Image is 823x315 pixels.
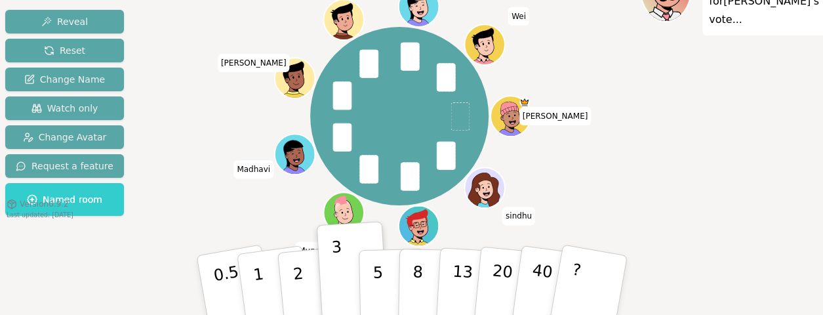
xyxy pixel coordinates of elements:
button: Request a feature [5,154,124,178]
span: Request a feature [16,159,113,173]
span: Watch only [31,102,98,115]
span: Click to change your name [519,107,592,125]
button: Reveal [5,10,124,33]
span: Reset [44,44,85,57]
button: Version0.9.2 [7,199,69,209]
span: Patrick is the host [520,97,530,107]
p: 3 [331,238,345,309]
span: Version 0.9.2 [20,199,69,209]
button: Named room [5,183,124,216]
span: Click to change your name [218,54,290,72]
span: Click to change your name [502,207,535,225]
span: Change Avatar [23,131,107,144]
button: Watch only [5,96,124,120]
button: Reset [5,39,124,62]
span: Click to change your name [233,160,273,178]
span: Reveal [41,15,88,28]
span: Last updated: [DATE] [7,211,73,219]
span: Change Name [24,73,105,86]
span: Click to change your name [508,7,529,26]
span: Named room [27,193,102,206]
button: Change Name [5,68,124,91]
button: Click to change your avatar [325,194,363,232]
button: Change Avatar [5,125,124,149]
